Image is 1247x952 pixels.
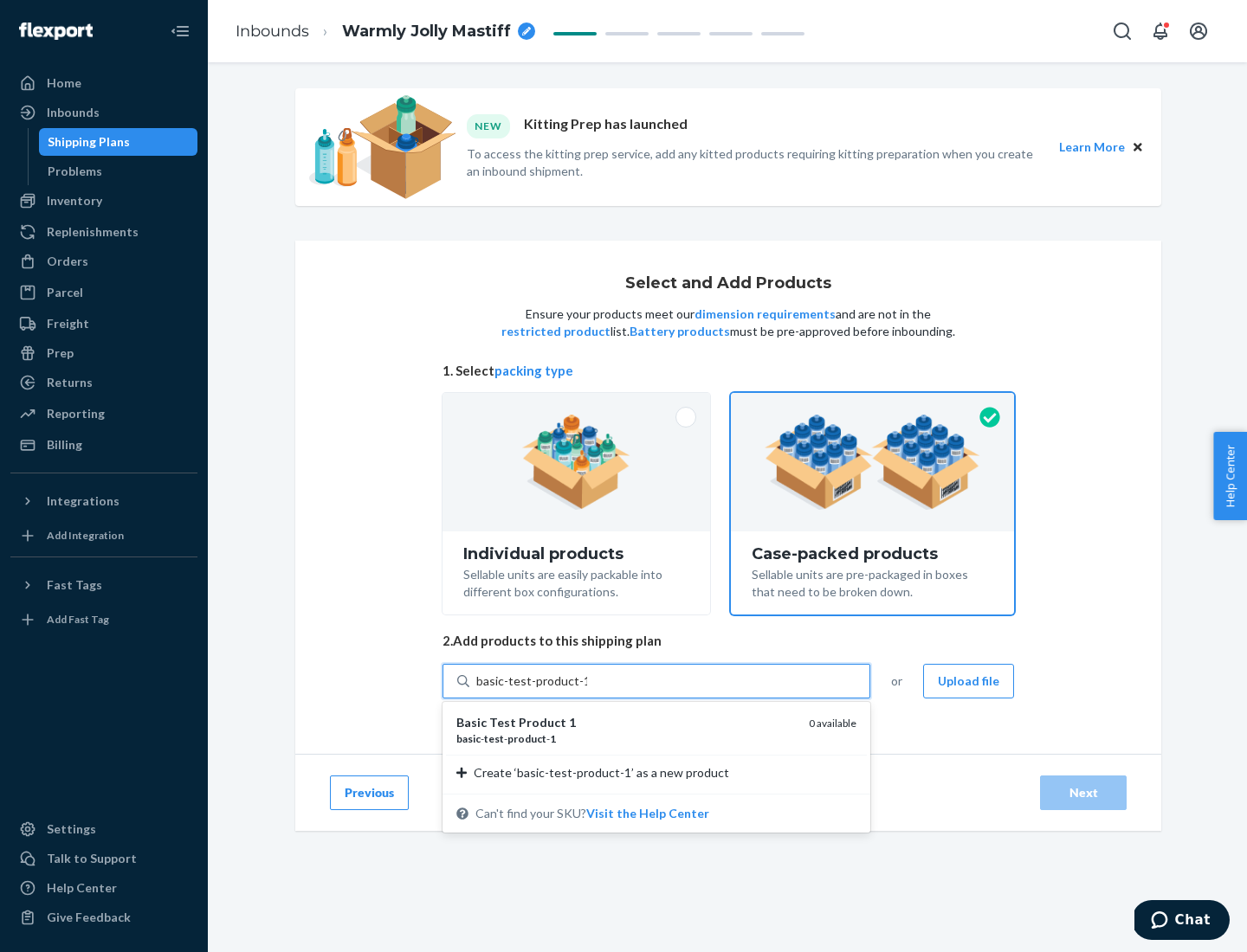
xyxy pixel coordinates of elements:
span: 2. Add products to this shipping plan [443,632,1014,650]
em: test [484,732,504,745]
button: Next [1040,775,1127,810]
div: Shipping Plans [48,133,130,151]
a: Orders [10,248,197,275]
button: Give Feedback [10,904,197,931]
div: Add Integration [47,528,124,543]
div: Fast Tags [47,576,102,594]
em: 1 [569,715,576,730]
a: Inventory [10,187,197,215]
div: Inbounds [47,104,100,121]
a: Add Fast Tag [10,606,197,634]
a: Billing [10,431,197,459]
a: Parcel [10,279,197,306]
div: Settings [47,820,96,838]
div: Sellable units are pre-packaged in boxes that need to be broken down. [752,563,993,601]
a: Help Center [10,874,197,902]
span: Warmly Jolly Mastiff [342,21,511,43]
p: Kitting Prep has launched [524,114,688,138]
button: Upload file [923,664,1014,698]
img: individual-pack.facf35554cb0f1810c75b2bd6df2d64e.png [522,415,630,510]
button: Battery products [630,323,730,340]
a: Settings [10,815,197,843]
div: Home [47,74,81,92]
div: Problems [48,163,102,180]
p: To access the kitting prep service, add any kitted products requiring kitting preparation when yo... [467,145,1043,180]
div: Sellable units are easily packable into different box configurations. [463,563,689,601]
div: Parcel [47,284,83,301]
a: Inbounds [236,22,309,41]
a: Prep [10,339,197,367]
div: Returns [47,374,93,391]
a: Returns [10,369,197,396]
button: Basic Test Product 1basic-test-product-10 availableCreate ‘basic-test-product-1’ as a new product... [586,805,709,822]
div: Prep [47,344,74,362]
span: 0 available [809,717,856,730]
div: Talk to Support [47,850,137,867]
button: dimension requirements [695,306,836,323]
div: Orders [47,253,88,270]
em: Test [489,715,516,730]
div: Inventory [47,192,102,209]
button: Open account menu [1181,14,1216,48]
div: Individual products [463,545,689,563]
button: Fast Tags [10,571,197,599]
em: 1 [550,732,556,745]
span: 1. Select [443,362,1014,380]
a: Freight [10,310,197,338]
div: Billing [47,436,82,453]
a: Replenishments [10,218,197,246]
div: Help Center [47,879,117,897]
span: Create ‘basic-test-product-1’ as a new product [474,764,729,782]
img: case-pack.59cecea509d18c883b923b81aeac6d0b.png [765,415,980,510]
button: Close [1128,138,1147,157]
button: Learn More [1059,138,1125,157]
button: Talk to Support [10,845,197,872]
a: Add Integration [10,522,197,550]
a: Reporting [10,400,197,428]
em: product [507,732,546,745]
em: Product [519,715,566,730]
div: Add Fast Tag [47,612,109,627]
button: Integrations [10,487,197,515]
div: Integrations [47,492,120,510]
div: NEW [467,114,510,138]
em: Basic [456,715,487,730]
button: restricted product [501,323,611,340]
div: Reporting [47,405,105,422]
button: packing type [494,362,573,380]
a: Shipping Plans [39,128,198,156]
a: Problems [39,158,198,185]
div: Freight [47,315,89,332]
span: Can't find your SKU? [475,805,709,822]
em: basic [456,732,481,745]
div: - - - [456,731,795,746]
a: Home [10,69,197,97]
span: or [891,672,902,690]
input: Basic Test Product 1basic-test-product-10 availableCreate ‘basic-test-product-1’ as a new product... [476,672,587,690]
button: Open notifications [1143,14,1178,48]
div: Replenishments [47,223,139,241]
a: Inbounds [10,99,197,126]
button: Close Navigation [163,14,197,48]
iframe: Opens a widget where you can chat to one of our agents [1134,900,1230,943]
h1: Select and Add Products [625,275,831,293]
button: Previous [330,775,409,810]
img: Flexport logo [19,23,93,40]
button: Help Center [1213,432,1247,520]
div: Case-packed products [752,545,993,563]
button: Open Search Box [1105,14,1140,48]
div: Next [1055,784,1112,801]
div: Give Feedback [47,909,131,926]
p: Ensure your products meet our and are not in the list. must be pre-approved before inbounding. [500,306,957,340]
ol: breadcrumbs [222,6,549,57]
